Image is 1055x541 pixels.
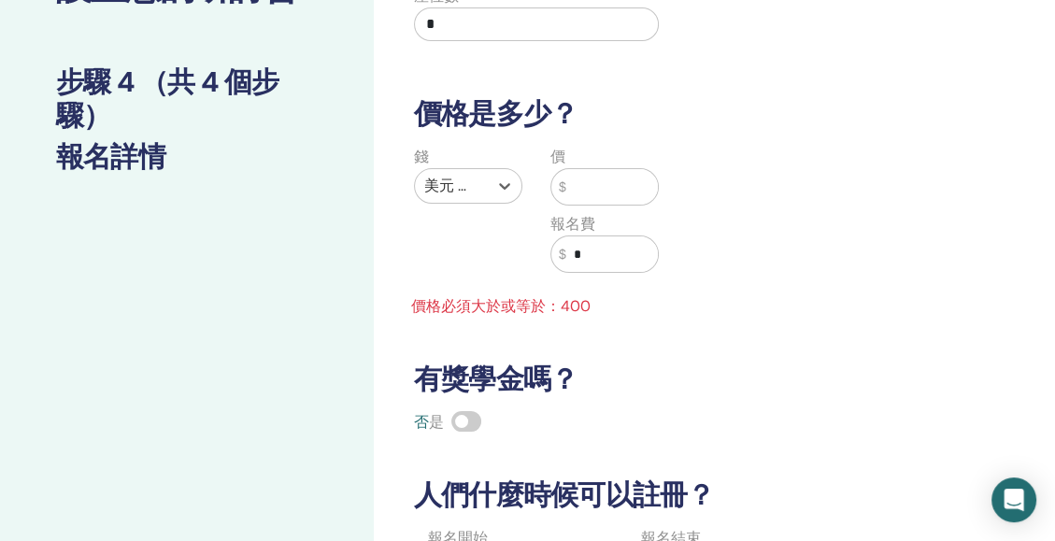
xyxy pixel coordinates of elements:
label: 錢 [414,146,429,168]
label: 價 [550,146,565,168]
div: 打開對講信使 [991,477,1036,522]
span: 是 [429,412,444,432]
h3: 價格是多少？ [403,97,971,131]
h3: 步驟 4 （共 4 個步驟） [56,65,318,133]
h3: 人們什麼時候可以註冊？ [403,478,971,512]
label: 報名費 [550,213,595,235]
h3: 有獎學金嗎？ [403,363,971,396]
span: $ [559,245,566,264]
span: 價格必須大於或等於：400 [400,295,673,318]
span: $ [559,178,566,197]
span: 否 [414,412,429,432]
h3: 報名詳情 [56,140,318,174]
